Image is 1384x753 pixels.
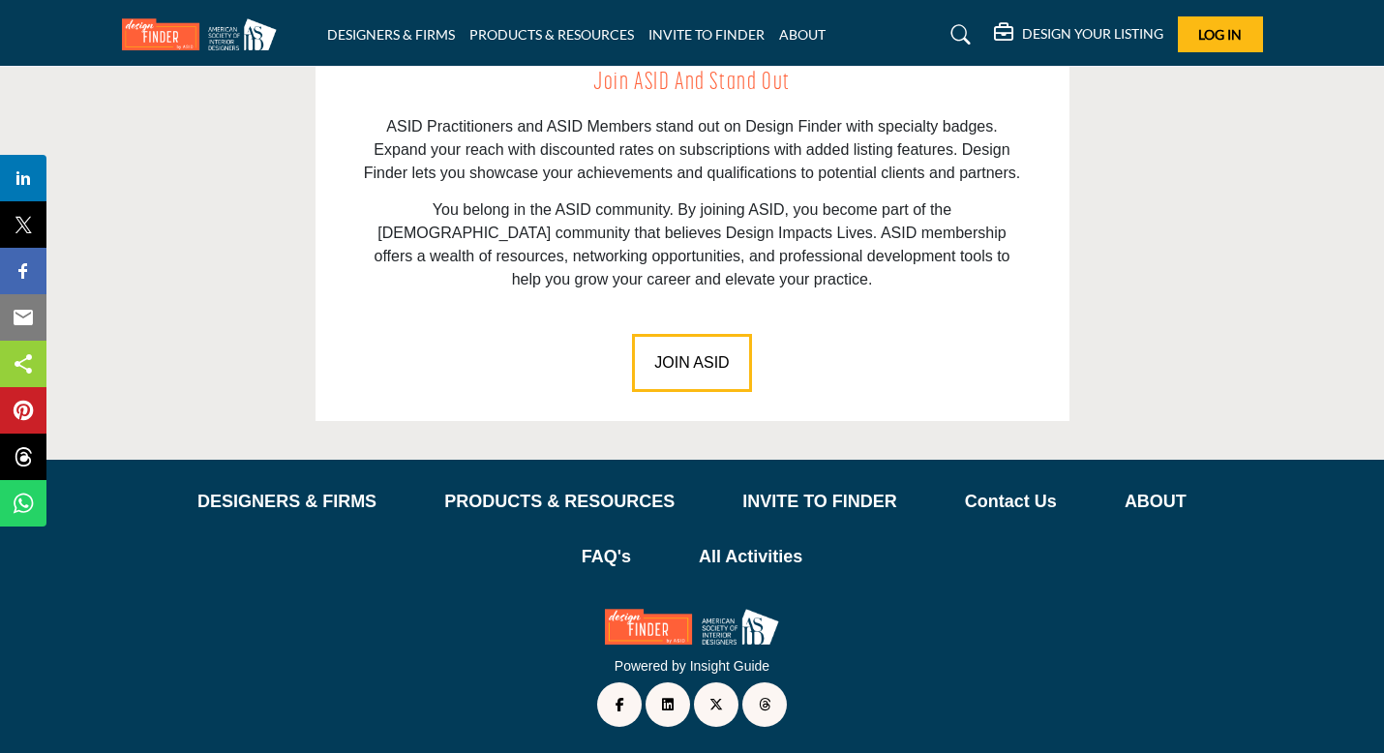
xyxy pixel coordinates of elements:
a: INVITE TO FINDER [648,26,765,43]
a: Search [932,19,983,50]
a: INVITE TO FINDER [742,489,897,515]
a: DESIGNERS & FIRMS [197,489,376,515]
a: ABOUT [1125,489,1187,515]
a: PRODUCTS & RESOURCES [469,26,634,43]
a: PRODUCTS & RESOURCES [444,489,675,515]
a: DESIGNERS & FIRMS [327,26,455,43]
span: JOIN ASID [654,354,729,371]
p: ASID Practitioners and ASID Members stand out on Design Finder with specialty badges. Expand your... [359,115,1026,185]
span: Log In [1198,26,1242,43]
a: Twitter Link [694,682,738,727]
h5: DESIGN YOUR LISTING [1022,25,1163,43]
a: All Activities [699,544,802,570]
a: ABOUT [779,26,826,43]
h2: Join ASID and Stand Out [359,65,1026,102]
button: JOIN ASID [632,334,751,392]
p: You belong in the ASID community. By joining ASID, you become part of the [DEMOGRAPHIC_DATA] comm... [359,198,1026,291]
a: Powered by Insight Guide [615,658,769,674]
img: Site Logo [122,18,286,50]
a: FAQ's [582,544,631,570]
a: Threads Link [742,682,787,727]
a: LinkedIn Link [646,682,690,727]
a: Contact Us [965,489,1057,515]
div: DESIGN YOUR LISTING [994,23,1163,46]
a: Facebook Link [597,682,642,727]
button: Log In [1178,16,1263,52]
img: No Site Logo [605,609,779,645]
